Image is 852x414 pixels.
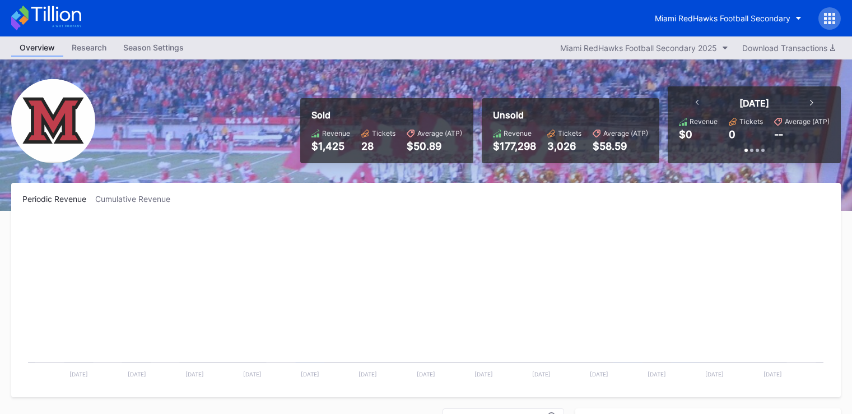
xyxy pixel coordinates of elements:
div: Average (ATP) [603,129,648,137]
div: Tickets [739,117,763,126]
div: Miami RedHawks Football Secondary 2025 [560,43,717,53]
a: Research [63,39,115,57]
text: [DATE] [705,371,724,378]
text: [DATE] [359,371,377,378]
div: Sold [311,109,462,121]
div: Download Transactions [742,43,835,53]
img: Miami_RedHawks_Football_Secondary.png [11,79,95,163]
div: $1,425 [311,140,350,152]
button: Miami RedHawks Football Secondary [646,8,810,29]
div: $50.89 [407,140,462,152]
div: Revenue [322,129,350,137]
div: Season Settings [115,39,192,56]
div: $58.59 [593,140,648,152]
div: Revenue [504,129,532,137]
text: [DATE] [532,371,551,378]
div: 0 [729,128,735,140]
text: [DATE] [474,371,493,378]
button: Miami RedHawks Football Secondary 2025 [555,40,734,56]
div: Unsold [493,109,648,121]
div: Cumulative Revenue [95,194,179,204]
div: 3,026 [547,140,581,152]
text: [DATE] [417,371,435,378]
div: Average (ATP) [785,117,830,126]
div: 28 [361,140,395,152]
text: [DATE] [128,371,146,378]
div: [DATE] [739,98,769,109]
text: [DATE] [648,371,666,378]
div: Average (ATP) [417,129,462,137]
text: [DATE] [185,371,204,378]
text: [DATE] [243,371,262,378]
a: Season Settings [115,39,192,57]
svg: Chart title [22,218,829,386]
div: Miami RedHawks Football Secondary [655,13,790,23]
a: Overview [11,39,63,57]
div: $177,298 [493,140,536,152]
text: [DATE] [590,371,608,378]
div: Tickets [372,129,395,137]
div: -- [774,128,783,140]
div: Revenue [690,117,718,126]
div: Research [63,39,115,56]
div: Periodic Revenue [22,194,95,204]
text: [DATE] [763,371,782,378]
button: Download Transactions [737,40,841,56]
text: [DATE] [301,371,319,378]
div: $0 [679,128,692,140]
text: [DATE] [69,371,88,378]
div: Tickets [558,129,581,137]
